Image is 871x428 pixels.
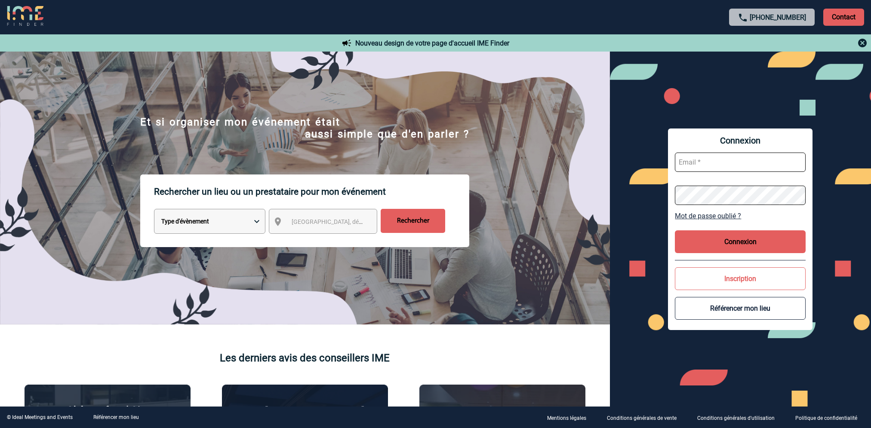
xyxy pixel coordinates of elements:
input: Rechercher [381,209,445,233]
a: [PHONE_NUMBER] [750,13,806,21]
img: call-24-px.png [738,12,748,23]
p: Politique de confidentialité [795,415,857,421]
span: Connexion [675,135,806,146]
a: Mot de passe oublié ? [675,212,806,220]
p: Rechercher un lieu ou un prestataire pour mon événement [154,174,469,209]
div: © Ideal Meetings and Events [7,414,73,420]
p: The [GEOGRAPHIC_DATA] [245,406,364,418]
input: Email * [675,153,806,172]
a: Conditions générales de vente [600,413,690,422]
a: Référencer mon lieu [93,414,139,420]
span: [GEOGRAPHIC_DATA], département, région... [292,218,411,225]
p: Conditions générales de vente [607,415,677,421]
a: Conditions générales d'utilisation [690,413,788,422]
p: Agence 2ISD [473,406,532,418]
p: Contact [823,9,864,26]
button: Inscription [675,267,806,290]
p: Conditions générales d'utilisation [697,415,775,421]
button: Connexion [675,230,806,253]
p: Mentions légales [547,415,586,421]
a: Politique de confidentialité [788,413,871,422]
button: Référencer mon lieu [675,297,806,320]
a: Mentions légales [540,413,600,422]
